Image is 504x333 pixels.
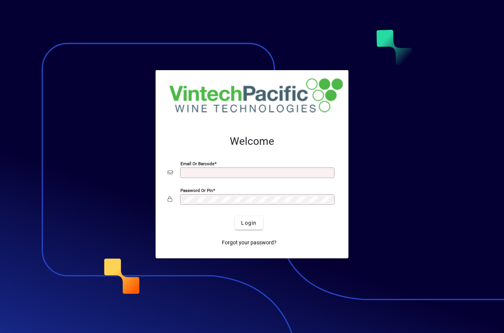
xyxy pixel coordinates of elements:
h2: Welcome [168,135,336,148]
a: Forgot your password? [219,236,279,249]
span: Login [241,219,257,227]
span: Forgot your password? [222,239,276,247]
mat-label: Email or Barcode [180,161,214,166]
button: Login [235,216,263,230]
mat-label: Password or Pin [180,188,213,193]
